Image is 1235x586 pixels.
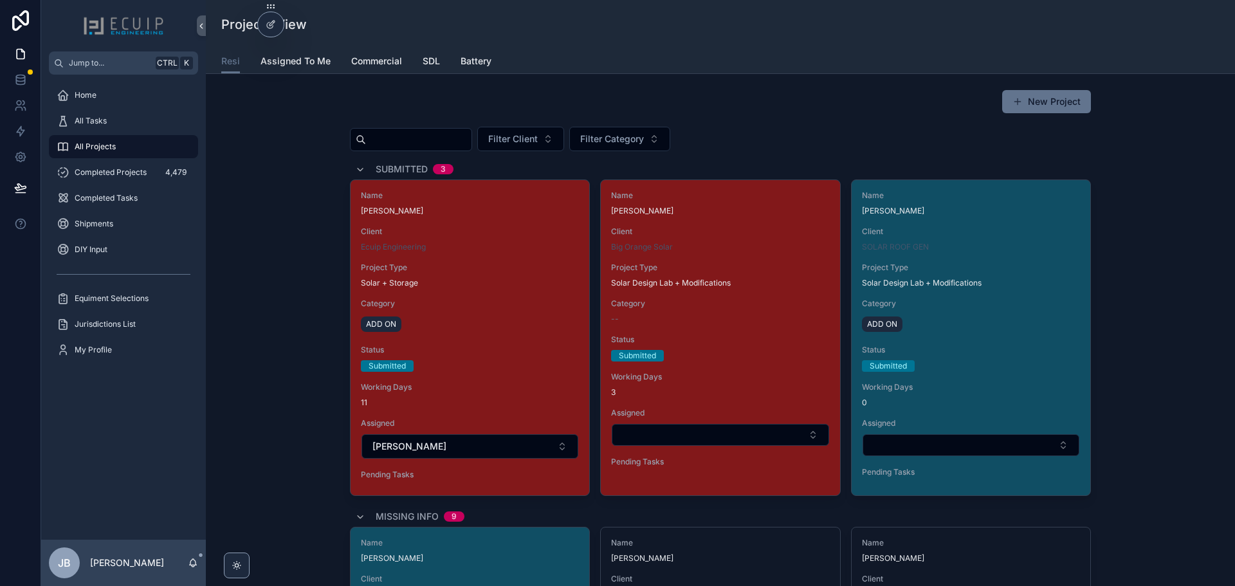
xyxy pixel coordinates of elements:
[361,538,579,548] span: Name
[862,262,1080,273] span: Project Type
[862,226,1080,237] span: Client
[361,262,579,273] span: Project Type
[851,179,1091,496] a: Name[PERSON_NAME]ClientSOLAR ROOF GENProject TypeSolar Design Lab + ModificationsCategoryADD ONSt...
[49,109,198,133] a: All Tasks
[75,244,107,255] span: DIY Input
[600,179,840,496] a: Name[PERSON_NAME]ClientBig Orange SolarProject TypeSolar Design Lab + ModificationsCategory--Stat...
[75,167,147,178] span: Completed Projects
[423,50,440,75] a: SDL
[369,360,406,372] div: Submitted
[862,574,1080,584] span: Client
[361,298,579,309] span: Category
[862,345,1080,355] span: Status
[611,278,731,288] span: Solar Design Lab + Modifications
[862,190,1080,201] span: Name
[611,553,829,563] span: [PERSON_NAME]
[452,511,457,522] div: 9
[862,278,982,288] span: Solar Design Lab + Modifications
[361,398,579,408] span: 11
[221,50,240,74] a: Resi
[611,206,829,216] span: [PERSON_NAME]
[261,55,331,68] span: Assigned To Me
[862,398,1080,408] span: 0
[49,313,198,336] a: Jurisdictions List
[612,424,828,446] button: Select Button
[569,127,670,151] button: Select Button
[75,116,107,126] span: All Tasks
[441,164,446,174] div: 3
[75,193,138,203] span: Completed Tasks
[58,555,71,571] span: JB
[862,553,1080,563] span: [PERSON_NAME]
[488,133,538,145] span: Filter Client
[361,418,579,428] span: Assigned
[611,387,829,398] span: 3
[361,190,579,201] span: Name
[376,510,439,523] span: Missing Info
[49,338,198,362] a: My Profile
[361,345,579,355] span: Status
[611,334,829,345] span: Status
[41,75,206,378] div: scrollable content
[361,226,579,237] span: Client
[611,242,673,252] a: Big Orange Solar
[49,161,198,184] a: Completed Projects4,479
[49,135,198,158] a: All Projects
[69,58,151,68] span: Jump to...
[376,163,428,176] span: Submitted
[611,190,829,201] span: Name
[372,440,446,453] span: [PERSON_NAME]
[361,382,579,392] span: Working Days
[83,15,164,36] img: App logo
[862,467,1080,477] span: Pending Tasks
[1002,90,1091,113] button: New Project
[49,51,198,75] button: Jump to...CtrlK
[221,15,307,33] h1: Projects View
[611,226,829,237] span: Client
[867,319,897,329] span: ADD ON
[75,142,116,152] span: All Projects
[75,319,136,329] span: Jurisdictions List
[611,372,829,382] span: Working Days
[49,238,198,261] a: DIY Input
[75,293,149,304] span: Equiment Selections
[361,553,579,563] span: [PERSON_NAME]
[361,434,578,459] button: Select Button
[461,50,491,75] a: Battery
[49,212,198,235] a: Shipments
[461,55,491,68] span: Battery
[75,90,96,100] span: Home
[181,58,192,68] span: K
[161,165,190,180] div: 4,479
[862,298,1080,309] span: Category
[361,206,579,216] span: [PERSON_NAME]
[361,278,418,288] span: Solar + Storage
[611,574,829,584] span: Client
[261,50,331,75] a: Assigned To Me
[477,127,564,151] button: Select Button
[611,262,829,273] span: Project Type
[611,298,829,309] span: Category
[611,538,829,548] span: Name
[156,57,179,69] span: Ctrl
[361,574,579,584] span: Client
[75,219,113,229] span: Shipments
[361,242,426,252] a: Ecuip Engineering
[611,457,829,467] span: Pending Tasks
[49,84,198,107] a: Home
[49,287,198,310] a: Equiment Selections
[862,418,1080,428] span: Assigned
[351,55,402,68] span: Commercial
[423,55,440,68] span: SDL
[366,319,396,329] span: ADD ON
[862,382,1080,392] span: Working Days
[580,133,644,145] span: Filter Category
[611,314,619,324] span: --
[350,179,590,496] a: Name[PERSON_NAME]ClientEcuip EngineeringProject TypeSolar + StorageCategoryADD ONStatusSubmittedW...
[351,50,402,75] a: Commercial
[862,242,929,252] a: SOLAR ROOF GEN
